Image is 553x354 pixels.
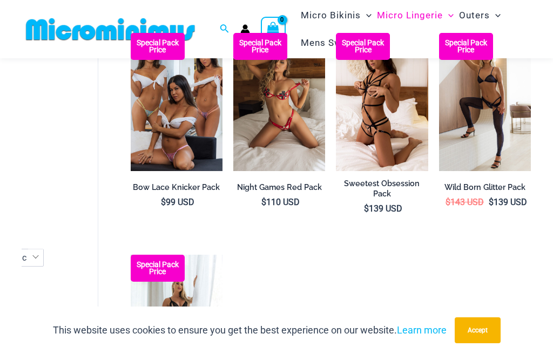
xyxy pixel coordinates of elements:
[336,33,428,171] a: Sweetest Obsession Black 1129 Bra 6119 Bottom 1939 Bodysuit 01 99
[490,2,501,29] span: Menu Toggle
[375,29,386,57] span: Menu Toggle
[364,203,369,214] span: $
[233,33,325,171] a: Night Games Red 1133 Bralette 6133 Thong 04 Night Games Red 1133 Bralette 6133 Thong 06Night Game...
[261,197,266,207] span: $
[443,2,454,29] span: Menu Toggle
[455,317,501,343] button: Accept
[298,2,374,29] a: Micro BikinisMenu ToggleMenu Toggle
[233,39,287,53] b: Special Pack Price
[456,2,503,29] a: OutersMenu ToggleMenu Toggle
[220,23,230,36] a: Search icon link
[233,182,325,193] h2: Night Games Red Pack
[439,182,531,196] a: Wild Born Glitter Pack
[336,179,428,203] a: Sweetest Obsession Pack
[397,324,447,336] a: Learn more
[446,197,450,207] span: $
[336,179,428,199] h2: Sweetest Obsession Pack
[131,39,185,53] b: Special Pack Price
[364,203,402,214] bdi: 139 USD
[131,33,222,171] a: Bow Lace Knicker Pack Bow Lace Mint Multi 601 Thong 03Bow Lace Mint Multi 601 Thong 03
[489,197,494,207] span: $
[489,197,527,207] bdi: 139 USD
[459,2,490,29] span: Outers
[22,17,199,42] img: MM SHOP LOGO FLAT
[240,24,250,34] a: Account icon link
[377,2,443,29] span: Micro Lingerie
[336,39,390,53] b: Special Pack Price
[161,197,194,207] bdi: 99 USD
[261,17,286,42] a: View Shopping Cart, empty
[336,33,428,171] img: Sweetest Obsession Black 1129 Bra 6119 Bottom 1939 Bodysuit 01
[233,182,325,196] a: Night Games Red Pack
[439,39,493,53] b: Special Pack Price
[439,182,531,193] h2: Wild Born Glitter Pack
[301,2,361,29] span: Micro Bikinis
[301,29,375,57] span: Mens Swimwear
[131,261,185,275] b: Special Pack Price
[374,2,456,29] a: Micro LingerieMenu ToggleMenu Toggle
[53,322,447,338] p: This website uses cookies to ensure you get the best experience on our website.
[131,182,222,193] h2: Bow Lace Knicker Pack
[233,33,325,171] img: Night Games Red 1133 Bralette 6133 Thong 04
[131,33,222,171] img: Bow Lace Knicker Pack
[439,33,531,171] img: Wild Born Glitter Ink 1122 Top 605 Bottom 552 Tights 02
[131,182,222,196] a: Bow Lace Knicker Pack
[439,33,531,171] a: Wild Born Glitter Ink 1122 Top 605 Bottom 552 Tights 02 Wild Born Glitter Ink 1122 Top 605 Bottom...
[361,2,372,29] span: Menu Toggle
[261,197,300,207] bdi: 110 USD
[446,197,484,207] bdi: 143 USD
[161,197,166,207] span: $
[298,29,389,57] a: Mens SwimwearMenu ToggleMenu Toggle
